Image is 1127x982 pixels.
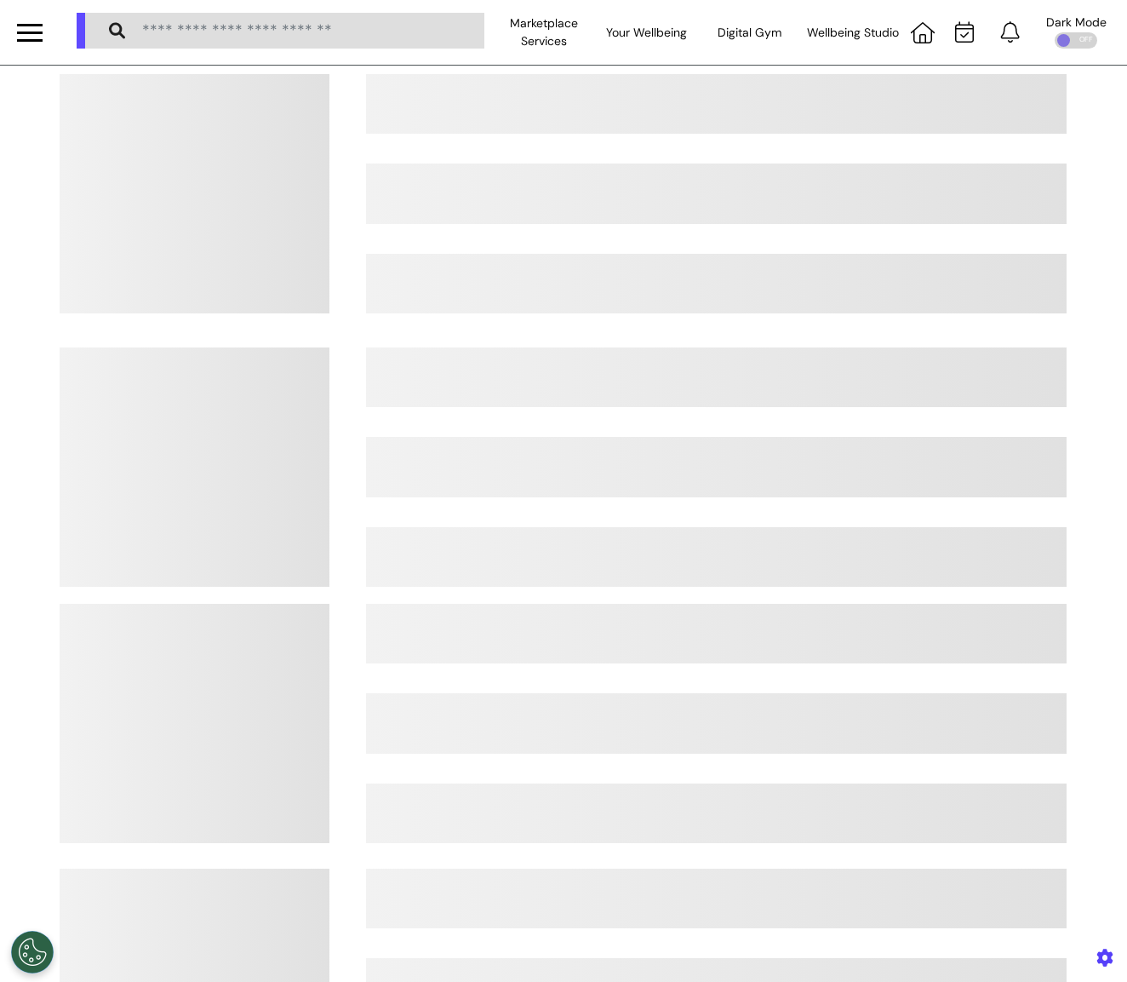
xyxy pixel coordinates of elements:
button: Open Preferences [11,931,54,973]
div: Dark Mode [1046,16,1107,28]
div: Digital Gym [698,9,801,56]
div: Marketplace Services [493,9,596,56]
div: OFF [1055,32,1097,49]
div: Wellbeing Studio [801,9,904,56]
div: Your Wellbeing [595,9,698,56]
